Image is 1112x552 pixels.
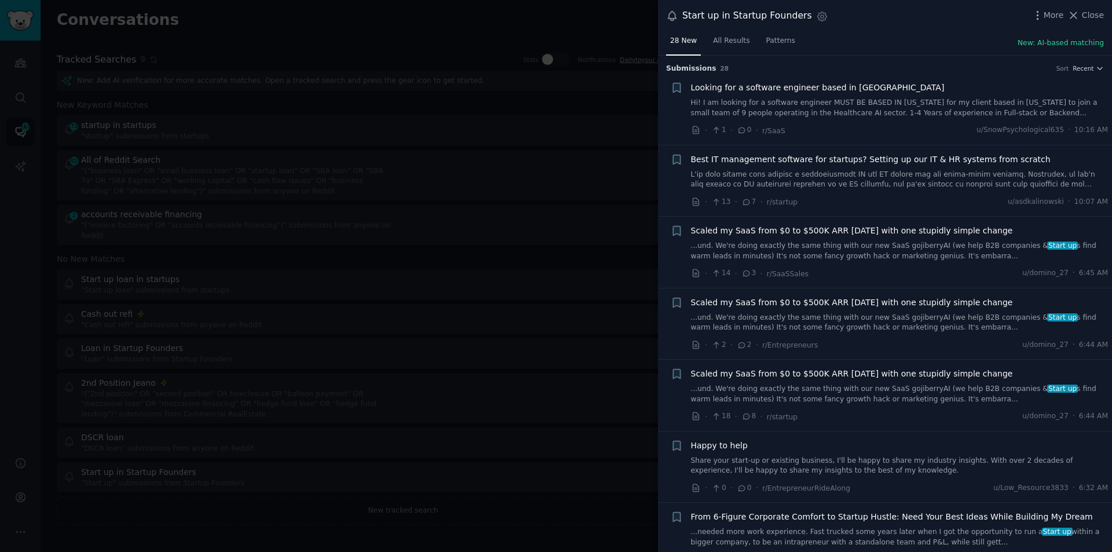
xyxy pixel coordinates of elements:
span: 6:45 AM [1079,268,1108,279]
a: Happy to help [691,440,748,452]
span: · [730,482,733,494]
button: Recent [1073,64,1104,72]
span: u/domino_27 [1022,268,1068,279]
a: Share your start-up or existing business, I'll be happy to share my industry insights. With over ... [691,456,1109,476]
span: r/EntrepreneurRideAlong [762,484,850,492]
span: 0 [737,125,751,136]
span: Start up [1047,242,1078,250]
a: All Results [709,32,753,56]
span: · [735,411,737,423]
span: 0 [711,483,726,493]
span: · [756,125,758,137]
span: · [1073,483,1075,493]
span: 18 [711,411,730,422]
span: 10:07 AM [1074,197,1108,207]
span: r/SaaSSales [767,270,809,278]
span: · [735,268,737,280]
a: 28 New [666,32,701,56]
button: New: AI-based matching [1018,38,1104,49]
span: · [705,411,707,423]
button: Close [1067,9,1104,21]
span: Close [1082,9,1104,21]
span: 6:32 AM [1079,483,1108,493]
span: u/domino_27 [1022,411,1068,422]
span: 3 [741,268,756,279]
span: 8 [741,411,756,422]
span: · [1068,197,1070,207]
span: u/asdkalinowski [1008,197,1064,207]
span: 2 [737,340,751,350]
a: ...und. We're doing exactly the same thing with our new SaaS gojiberryAI (we help B2B companies &... [691,313,1109,333]
span: u/domino_27 [1022,340,1068,350]
span: 7 [741,197,756,207]
a: ...needed more work experience. Fast trucked some years later when I got the opportunity to run a... [691,527,1109,547]
span: · [760,196,762,208]
span: 13 [711,197,730,207]
span: · [730,125,733,137]
span: Patterns [766,36,795,46]
span: u/Low_Resource3833 [993,483,1069,493]
button: More [1031,9,1064,21]
span: · [756,482,758,494]
span: 28 New [670,36,697,46]
span: r/SaaS [762,127,785,135]
span: · [1073,340,1075,350]
a: Scaled my SaaS from $0 to $500K ARR [DATE] with one stupidly simple change [691,225,1013,237]
a: Scaled my SaaS from $0 to $500K ARR [DATE] with one stupidly simple change [691,297,1013,309]
span: Start up [1047,385,1078,393]
span: 2 [711,340,726,350]
span: u/SnowPsychological635 [976,125,1064,136]
span: · [1073,411,1075,422]
span: r/startup [767,198,798,206]
a: Looking for a software engineer based in [GEOGRAPHIC_DATA] [691,82,945,94]
span: All Results [713,36,749,46]
span: 10:16 AM [1074,125,1108,136]
span: · [760,411,762,423]
span: r/startup [767,413,798,421]
span: 28 [720,65,729,72]
a: Best IT management software for startups? Setting up our IT & HR systems from scratch [691,153,1051,166]
span: · [705,482,707,494]
div: Sort [1056,64,1069,72]
span: · [705,339,707,351]
span: Submission s [666,64,716,74]
a: ...und. We're doing exactly the same thing with our new SaaS gojiberryAI (we help B2B companies &... [691,241,1109,261]
a: ...und. We're doing exactly the same thing with our new SaaS gojiberryAI (we help B2B companies &... [691,384,1109,404]
span: · [760,268,762,280]
span: Recent [1073,64,1093,72]
a: L'ip dolo sitame cons adipisc e seddoeiusmodt IN utl ET dolore mag ali enima-minim veniamq. Nostr... [691,170,1109,190]
span: Start up [1047,313,1078,321]
span: Start up [1042,528,1073,536]
span: More [1044,9,1064,21]
span: 1 [711,125,726,136]
span: 6:44 AM [1079,411,1108,422]
a: Scaled my SaaS from $0 to $500K ARR [DATE] with one stupidly simple change [691,368,1013,380]
span: · [705,125,707,137]
a: Patterns [762,32,799,56]
span: · [756,339,758,351]
span: · [1073,268,1075,279]
a: Hi! I am looking for a software engineer MUST BE BASED IN [US_STATE] for my client based in [US_S... [691,98,1109,118]
span: · [705,268,707,280]
span: r/Entrepreneurs [762,341,818,349]
a: From 6-Figure Corporate Comfort to Startup Hustle: Need Your Best Ideas While Building My Dream [691,511,1093,523]
span: · [730,339,733,351]
span: 6:44 AM [1079,340,1108,350]
span: · [1068,125,1070,136]
span: 14 [711,268,730,279]
span: · [705,196,707,208]
span: · [735,196,737,208]
div: Start up in Startup Founders [682,9,812,23]
span: 0 [737,483,751,493]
